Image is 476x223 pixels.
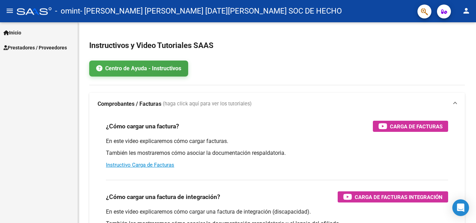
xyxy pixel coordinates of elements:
span: Inicio [3,29,21,37]
span: (haga click aquí para ver los tutoriales) [163,100,252,108]
button: Carga de Facturas [373,121,448,132]
h3: ¿Cómo cargar una factura? [106,121,179,131]
mat-icon: person [462,7,470,15]
p: También les mostraremos cómo asociar la documentación respaldatoria. [106,149,448,157]
p: En este video explicaremos cómo cargar facturas. [106,137,448,145]
mat-icon: menu [6,7,14,15]
mat-expansion-panel-header: Comprobantes / Facturas (haga click aquí para ver los tutoriales) [89,93,465,115]
strong: Comprobantes / Facturas [98,100,161,108]
button: Carga de Facturas Integración [338,191,448,202]
span: - omint [55,3,80,19]
span: Prestadores / Proveedores [3,44,67,51]
span: Carga de Facturas [390,122,443,131]
h3: ¿Cómo cargar una factura de integración? [106,192,220,202]
h2: Instructivos y Video Tutoriales SAAS [89,39,465,52]
div: Open Intercom Messenger [452,199,469,216]
p: En este video explicaremos cómo cargar una factura de integración (discapacidad). [106,208,448,216]
span: - [PERSON_NAME] [PERSON_NAME] [DATE][PERSON_NAME] SOC DE HECHO [80,3,342,19]
a: Centro de Ayuda - Instructivos [89,61,188,77]
span: Carga de Facturas Integración [355,193,443,201]
a: Instructivo Carga de Facturas [106,162,174,168]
